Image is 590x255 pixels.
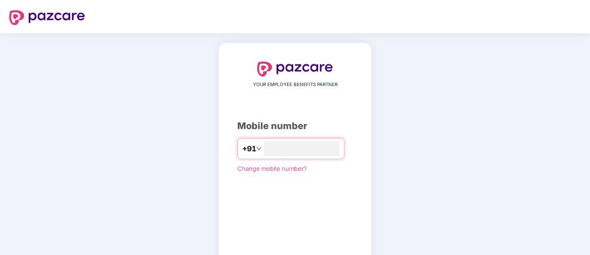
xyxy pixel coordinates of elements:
[237,119,353,133] div: Mobile number
[9,10,85,25] img: logo
[256,146,262,151] span: down
[242,143,256,155] span: +91
[253,81,337,88] span: YOUR EMPLOYEE BENEFITS PARTNER
[257,62,333,76] img: logo
[237,165,307,172] a: Change mobile number?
